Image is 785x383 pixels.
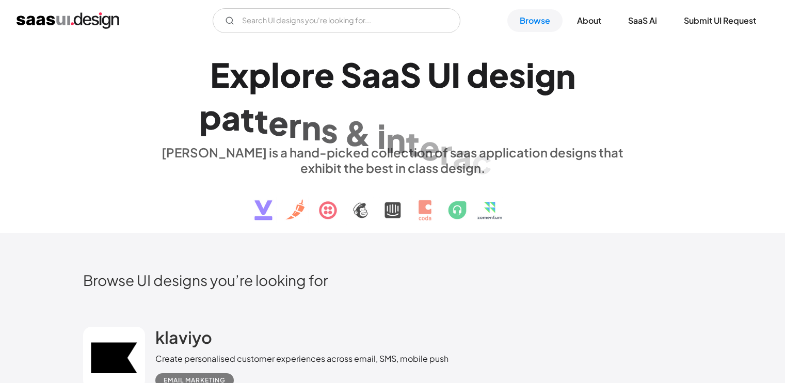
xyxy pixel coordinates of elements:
[321,110,338,150] div: s
[301,107,321,147] div: n
[155,55,630,134] h1: Explore SaaS UI design patterns & interactions.
[213,8,460,33] input: Search UI designs you're looking for...
[565,9,614,32] a: About
[467,55,489,94] div: d
[492,146,506,186] div: t
[280,55,301,94] div: o
[671,9,768,32] a: Submit UI Request
[83,271,702,289] h2: Browse UI designs you’re looking for
[314,55,334,94] div: e
[453,136,472,176] div: a
[254,101,268,140] div: t
[400,55,421,94] div: S
[440,132,453,171] div: r
[341,55,362,94] div: S
[507,9,563,32] a: Browse
[241,99,254,139] div: t
[489,55,509,94] div: e
[155,327,212,347] h2: klaviyo
[249,55,271,94] div: p
[526,55,535,94] div: i
[427,55,451,94] div: U
[420,127,440,167] div: e
[268,103,289,142] div: e
[155,145,630,175] div: [PERSON_NAME] is a hand-picked collection of saas application designs that exhibit the best in cl...
[289,105,301,145] div: r
[271,55,280,94] div: l
[362,55,381,94] div: a
[17,12,119,29] a: home
[210,55,230,94] div: E
[381,55,400,94] div: a
[472,141,492,181] div: c
[155,353,448,365] div: Create personalised customer experiences across email, SMS, mobile push
[535,55,556,95] div: g
[377,116,386,156] div: i
[199,97,221,136] div: p
[221,98,241,137] div: a
[509,55,526,94] div: s
[230,55,249,94] div: x
[616,9,669,32] a: SaaS Ai
[406,123,420,163] div: t
[386,120,406,159] div: n
[451,55,460,94] div: I
[301,55,314,94] div: r
[344,113,371,153] div: &
[556,56,575,95] div: n
[155,327,212,353] a: klaviyo
[236,175,549,229] img: text, icon, saas logo
[213,8,460,33] form: Email Form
